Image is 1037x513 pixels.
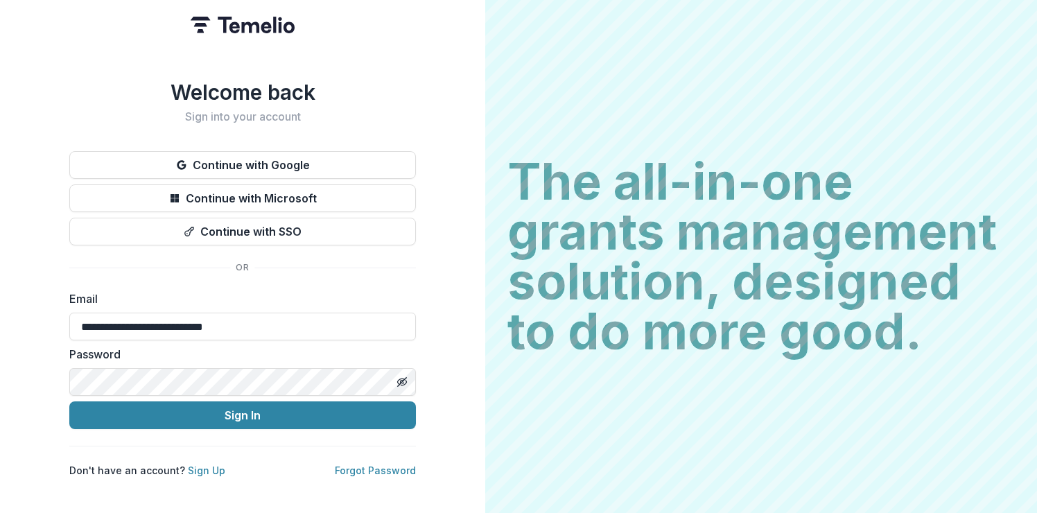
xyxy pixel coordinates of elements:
a: Sign Up [188,464,225,476]
button: Continue with Microsoft [69,184,416,212]
h1: Welcome back [69,80,416,105]
button: Toggle password visibility [391,371,413,393]
button: Continue with Google [69,151,416,179]
p: Don't have an account? [69,463,225,478]
img: Temelio [191,17,295,33]
button: Continue with SSO [69,218,416,245]
a: Forgot Password [335,464,416,476]
label: Password [69,346,408,363]
button: Sign In [69,401,416,429]
h2: Sign into your account [69,110,416,123]
label: Email [69,290,408,307]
